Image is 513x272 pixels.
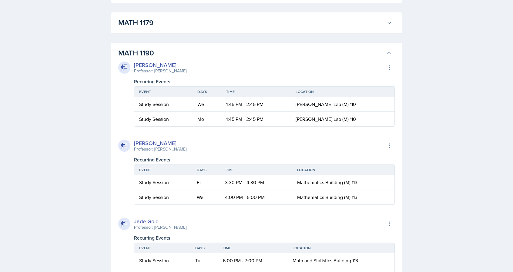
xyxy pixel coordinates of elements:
[297,179,357,186] span: Mathematics Building (M) 113
[292,165,394,175] th: Location
[297,194,357,201] span: Mathematics Building (M) 113
[221,112,291,126] td: 1:45 PM - 2:45 PM
[117,46,394,60] button: MATH 1190
[221,87,291,97] th: Time
[220,165,292,175] th: Time
[134,78,395,85] div: Recurring Events
[193,97,221,112] td: We
[220,175,292,190] td: 3:30 PM - 4:30 PM
[139,115,188,123] div: Study Session
[221,97,291,112] td: 1:45 PM - 2:45 PM
[192,165,220,175] th: Days
[139,257,186,264] div: Study Session
[291,87,394,97] th: Location
[192,175,220,190] td: Fr
[139,101,188,108] div: Study Session
[293,257,358,264] span: Math and Statistics Building 113
[218,253,288,268] td: 6:00 PM - 7:00 PM
[134,146,186,152] div: Professor: [PERSON_NAME]
[192,190,220,204] td: We
[134,234,395,241] div: Recurring Events
[134,156,395,163] div: Recurring Events
[134,87,193,97] th: Event
[139,194,187,201] div: Study Session
[134,217,186,225] div: Jade Gold
[134,139,186,147] div: [PERSON_NAME]
[190,243,218,253] th: Days
[134,243,190,253] th: Event
[288,243,394,253] th: Location
[134,61,186,69] div: [PERSON_NAME]
[117,16,394,29] button: MATH 1179
[220,190,292,204] td: 4:00 PM - 5:00 PM
[139,179,187,186] div: Study Session
[134,68,186,74] div: Professor: [PERSON_NAME]
[190,253,218,268] td: Tu
[134,165,192,175] th: Event
[296,101,356,108] span: [PERSON_NAME] Lab (M) 110
[134,224,186,231] div: Professor: [PERSON_NAME]
[193,87,221,97] th: Days
[118,48,384,58] h3: MATH 1190
[193,112,221,126] td: Mo
[118,17,384,28] h3: MATH 1179
[296,116,356,122] span: [PERSON_NAME] Lab (M) 110
[218,243,288,253] th: Time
